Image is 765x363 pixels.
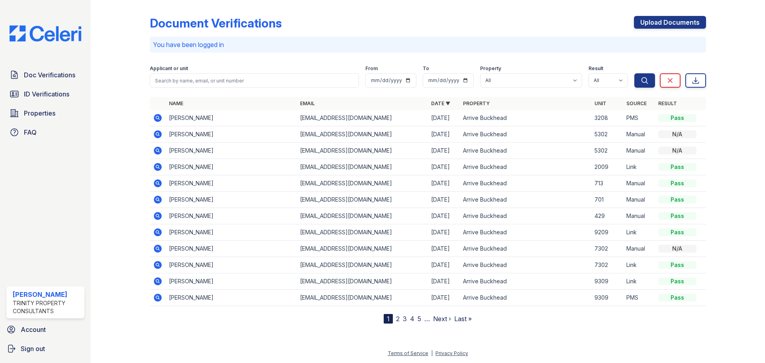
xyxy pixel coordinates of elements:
td: Arrive Buckhead [460,224,591,241]
div: Pass [658,294,696,302]
td: [EMAIL_ADDRESS][DOMAIN_NAME] [297,290,428,306]
td: Manual [623,126,655,143]
a: Properties [6,105,84,121]
td: [EMAIL_ADDRESS][DOMAIN_NAME] [297,192,428,208]
label: Result [588,65,603,72]
td: [PERSON_NAME] [166,192,297,208]
td: Manual [623,175,655,192]
td: [PERSON_NAME] [166,110,297,126]
td: [PERSON_NAME] [166,208,297,224]
td: [DATE] [428,126,460,143]
td: Manual [623,143,655,159]
a: FAQ [6,124,84,140]
div: Pass [658,261,696,269]
div: Document Verifications [150,16,282,30]
td: 5302 [591,126,623,143]
td: [EMAIL_ADDRESS][DOMAIN_NAME] [297,143,428,159]
td: [EMAIL_ADDRESS][DOMAIN_NAME] [297,273,428,290]
td: [DATE] [428,192,460,208]
td: 7302 [591,241,623,257]
a: 2 [396,315,400,323]
span: Doc Verifications [24,70,75,80]
span: FAQ [24,128,37,137]
td: 701 [591,192,623,208]
td: 429 [591,208,623,224]
td: 5302 [591,143,623,159]
td: 3208 [591,110,623,126]
td: [DATE] [428,159,460,175]
span: Properties [24,108,55,118]
div: 1 [384,314,393,324]
label: Property [480,65,501,72]
td: [EMAIL_ADDRESS][DOMAIN_NAME] [297,241,428,257]
td: Link [623,224,655,241]
td: [EMAIL_ADDRESS][DOMAIN_NAME] [297,208,428,224]
div: | [431,350,433,356]
a: Last » [454,315,472,323]
td: [PERSON_NAME] [166,224,297,241]
div: [PERSON_NAME] [13,290,81,299]
div: Pass [658,228,696,236]
td: [EMAIL_ADDRESS][DOMAIN_NAME] [297,175,428,192]
td: 9309 [591,290,623,306]
a: 5 [418,315,421,323]
td: Arrive Buckhead [460,126,591,143]
td: Manual [623,208,655,224]
td: Arrive Buckhead [460,110,591,126]
td: [DATE] [428,290,460,306]
td: [EMAIL_ADDRESS][DOMAIN_NAME] [297,159,428,175]
td: [EMAIL_ADDRESS][DOMAIN_NAME] [297,110,428,126]
td: Arrive Buckhead [460,273,591,290]
td: [DATE] [428,257,460,273]
td: 2009 [591,159,623,175]
td: [DATE] [428,175,460,192]
a: Sign out [3,341,88,357]
div: Pass [658,179,696,187]
td: [DATE] [428,224,460,241]
a: Terms of Service [388,350,428,356]
div: Pass [658,196,696,204]
a: Privacy Policy [435,350,468,356]
label: Applicant or unit [150,65,188,72]
div: Pass [658,114,696,122]
td: [PERSON_NAME] [166,241,297,257]
td: [PERSON_NAME] [166,290,297,306]
a: Unit [594,100,606,106]
div: Pass [658,277,696,285]
td: 713 [591,175,623,192]
td: 9209 [591,224,623,241]
div: N/A [658,245,696,253]
span: ID Verifications [24,89,69,99]
td: [PERSON_NAME] [166,257,297,273]
a: Source [626,100,647,106]
a: Result [658,100,677,106]
td: Arrive Buckhead [460,290,591,306]
a: Doc Verifications [6,67,84,83]
td: [PERSON_NAME] [166,175,297,192]
td: Arrive Buckhead [460,143,591,159]
td: Link [623,257,655,273]
div: Pass [658,163,696,171]
td: Arrive Buckhead [460,175,591,192]
a: 4 [410,315,414,323]
img: CE_Logo_Blue-a8612792a0a2168367f1c8372b55b34899dd931a85d93a1a3d3e32e68fde9ad4.png [3,26,88,41]
td: 7302 [591,257,623,273]
td: PMS [623,290,655,306]
div: Trinity Property Consultants [13,299,81,315]
a: Email [300,100,315,106]
a: Next › [433,315,451,323]
td: Arrive Buckhead [460,159,591,175]
td: [EMAIL_ADDRESS][DOMAIN_NAME] [297,257,428,273]
td: Arrive Buckhead [460,241,591,257]
td: Arrive Buckhead [460,192,591,208]
td: [EMAIL_ADDRESS][DOMAIN_NAME] [297,224,428,241]
input: Search by name, email, or unit number [150,73,359,88]
td: [PERSON_NAME] [166,143,297,159]
td: Link [623,159,655,175]
a: Upload Documents [634,16,706,29]
td: [DATE] [428,273,460,290]
a: Property [463,100,490,106]
td: [PERSON_NAME] [166,273,297,290]
td: [PERSON_NAME] [166,159,297,175]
